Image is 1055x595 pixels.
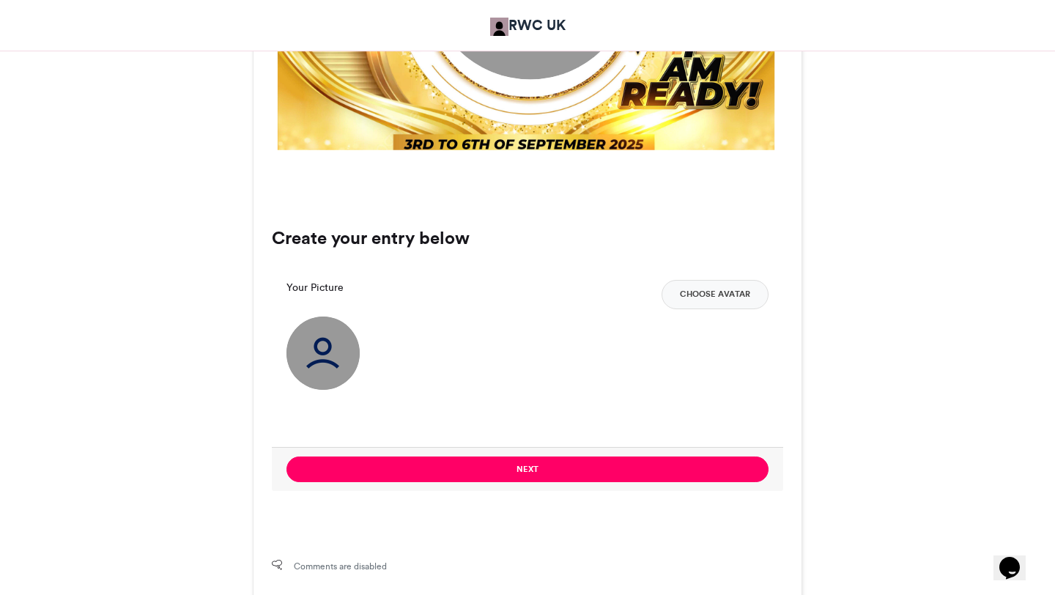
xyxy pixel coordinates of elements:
[286,280,344,295] label: Your Picture
[286,457,769,482] button: Next
[294,560,387,573] span: Comments are disabled
[490,18,508,36] img: RWC UK
[272,229,783,247] h3: Create your entry below
[662,280,769,309] button: Choose Avatar
[993,536,1040,580] iframe: chat widget
[286,317,360,390] img: user_circle.png
[490,15,566,36] a: RWC UK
